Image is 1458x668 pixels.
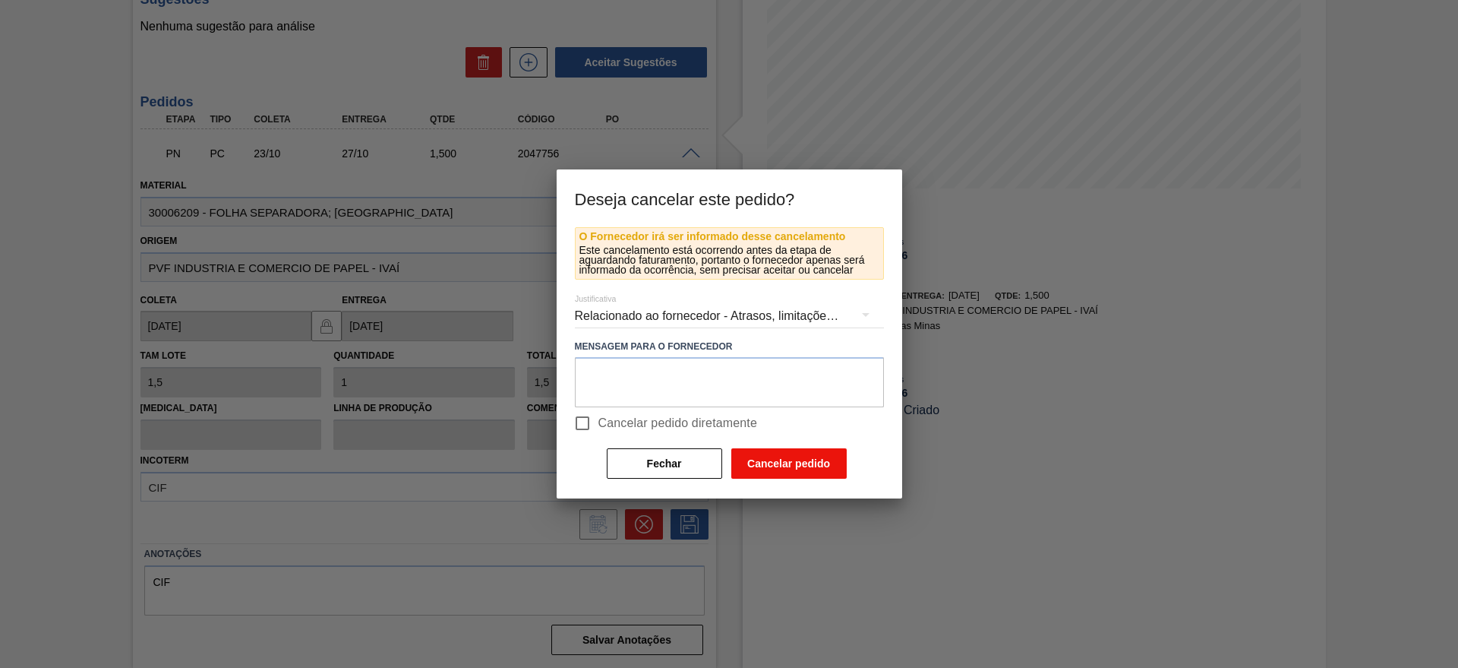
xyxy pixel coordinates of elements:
h3: Deseja cancelar este pedido? [557,169,902,227]
label: Mensagem para o Fornecedor [575,336,884,358]
p: Este cancelamento está ocorrendo antes da etapa de aguardando faturamento, portanto o fornecedor ... [579,245,879,275]
p: O Fornecedor irá ser informado desse cancelamento [579,232,879,242]
div: Relacionado ao fornecedor - Atrasos, limitações de capacidade, etc. [575,295,884,337]
button: Cancelar pedido [731,448,847,479]
button: Fechar [607,448,722,479]
span: Cancelar pedido diretamente [598,414,758,432]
